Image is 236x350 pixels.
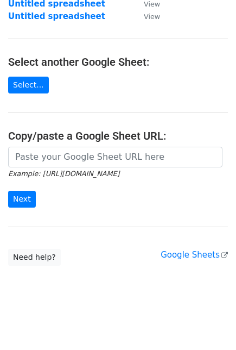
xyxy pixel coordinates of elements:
input: Next [8,191,36,208]
a: View [133,11,160,21]
small: Example: [URL][DOMAIN_NAME] [8,170,119,178]
small: View [144,12,160,21]
a: Need help? [8,249,61,266]
a: Untitled spreadsheet [8,11,105,21]
iframe: Chat Widget [182,298,236,350]
h4: Select another Google Sheet: [8,55,228,68]
a: Select... [8,77,49,93]
h4: Copy/paste a Google Sheet URL: [8,129,228,142]
input: Paste your Google Sheet URL here [8,147,222,167]
a: Google Sheets [161,250,228,260]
